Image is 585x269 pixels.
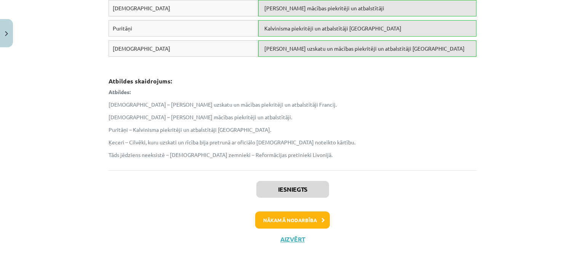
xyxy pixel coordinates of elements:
span: Kalvinisma piekritēji un atbalstītāji [GEOGRAPHIC_DATA] [264,25,401,32]
p: [DEMOGRAPHIC_DATA] – [PERSON_NAME] mācības piekritēji un atbalstītāji. [109,113,476,121]
p: Puritāņi – Kalvinisma piekritēji un atbalstītāji [GEOGRAPHIC_DATA]. [109,126,476,134]
button: Nākamā nodarbība [255,211,330,229]
span: [PERSON_NAME] uzskatu un mācības piekritēji un atbalstītāji [GEOGRAPHIC_DATA] [264,45,465,52]
span: [DEMOGRAPHIC_DATA] [113,45,170,52]
strong: Atbildes: [109,88,131,95]
img: icon-close-lesson-0947bae3869378f0d4975bcd49f059093ad1ed9edebbc8119c70593378902aed.svg [5,31,8,36]
span: [DEMOGRAPHIC_DATA] [113,5,170,11]
p: Tāds jēdziens neeksistē – [DEMOGRAPHIC_DATA] zemnieki – Reformācijas pretinieki Livonijā. [109,151,476,159]
button: Iesniegts [256,181,329,198]
span: [PERSON_NAME] mācības piekritēji un atbalstītāji [264,5,384,11]
span: Puritāņi [113,25,132,32]
p: Ķeceri – Cilvēki, kuru uzskati un rīcība bija pretrunā ar oficiālo [DEMOGRAPHIC_DATA] noteikto kā... [109,138,476,146]
h3: Atbildes skaidrojums: [109,72,476,86]
button: Aizvērt [278,235,307,243]
p: [DEMOGRAPHIC_DATA] – [PERSON_NAME] uzskatu un mācības piekritēji un atbalstītāji Francij. [109,101,476,109]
